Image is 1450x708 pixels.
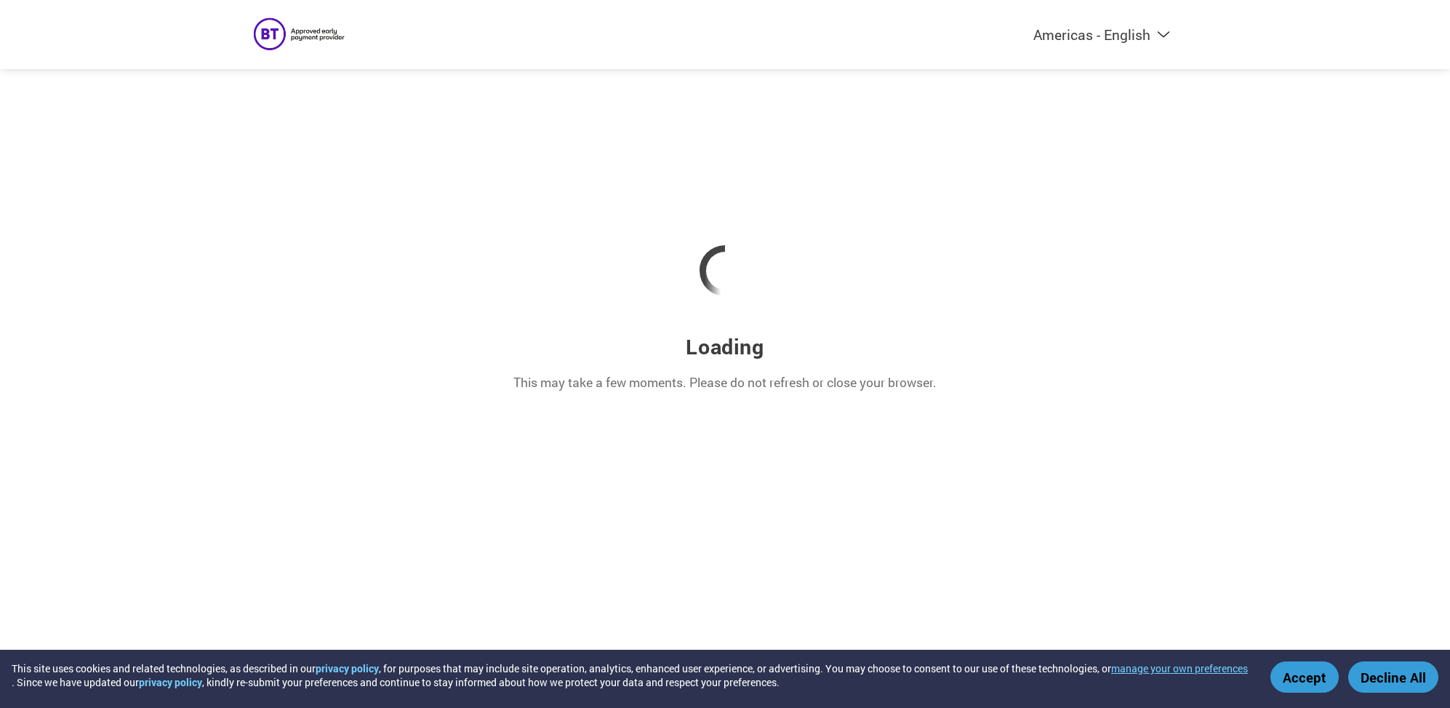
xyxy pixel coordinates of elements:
button: manage your own preferences [1111,661,1248,675]
a: privacy policy [316,661,379,675]
button: Decline All [1348,661,1438,693]
button: Accept [1270,661,1339,693]
img: BT [252,15,351,55]
div: This site uses cookies and related technologies, as described in our , for purposes that may incl... [12,661,1249,689]
h3: Loading [686,333,764,360]
a: privacy policy [139,675,202,689]
p: This may take a few moments. Please do not refresh or close your browser. [513,373,937,392]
